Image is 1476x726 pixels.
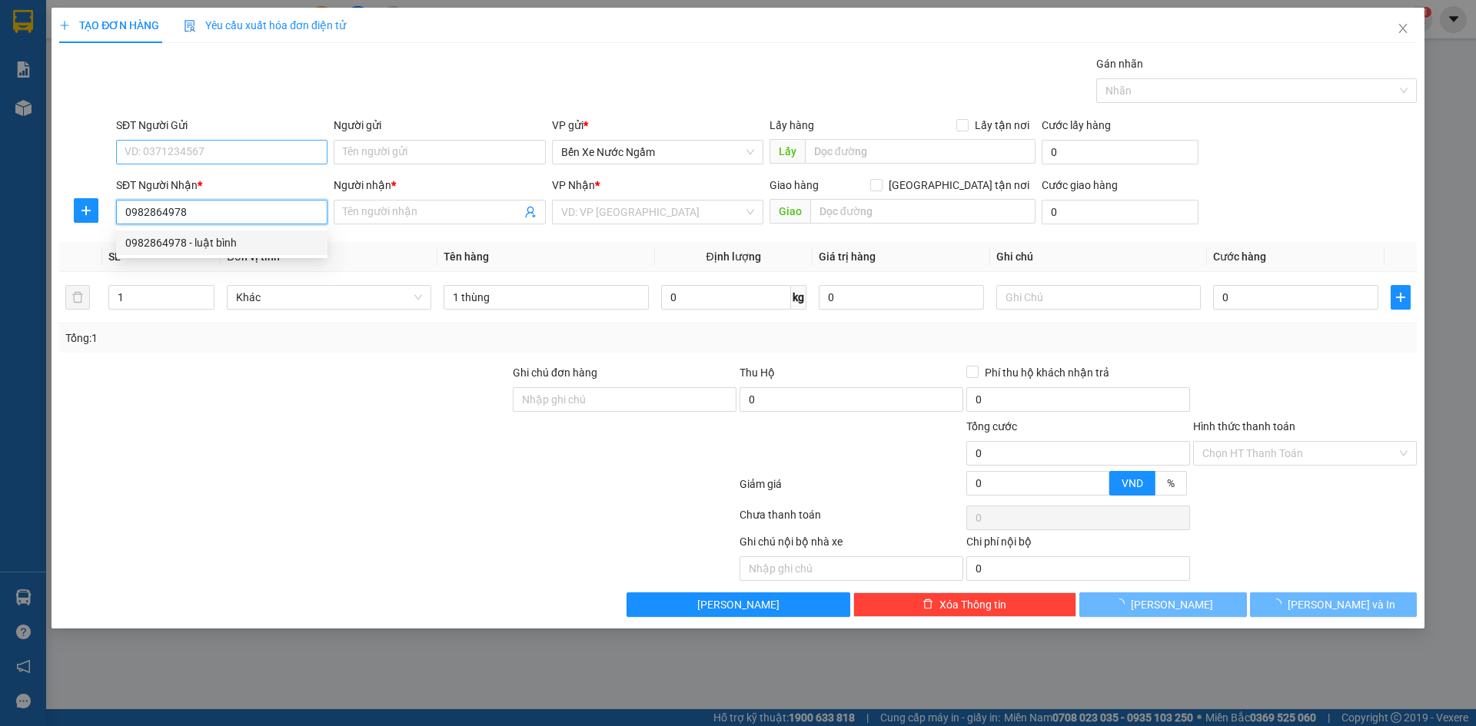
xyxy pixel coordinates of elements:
[116,177,327,194] div: SĐT Người Nhận
[740,556,963,581] input: Nhập ghi chú
[738,506,965,533] div: Chưa thanh toán
[1271,598,1288,609] span: loading
[740,366,775,379] span: Thu Hộ
[805,139,1036,164] input: Dọc đường
[1288,596,1395,613] span: [PERSON_NAME] và In
[59,20,70,31] span: plus
[740,533,963,556] div: Ghi chú nội bộ nhà xe
[939,596,1006,613] span: Xóa Thông tin
[552,117,763,134] div: VP gửi
[334,177,545,194] div: Người nhận
[770,179,819,191] span: Giao hàng
[65,330,570,346] div: Tổng: 1
[444,285,648,310] input: VD: Bàn, Ghế
[770,199,810,224] span: Giao
[1213,250,1266,263] span: Cước hàng
[969,117,1036,134] span: Lấy tận nơi
[561,141,754,164] span: Bến Xe Nước Ngầm
[1250,592,1417,617] button: [PERSON_NAME] và In
[184,20,196,32] img: icon
[1079,592,1246,617] button: [PERSON_NAME]
[922,598,933,611] span: delete
[819,250,876,263] span: Giá trị hàng
[697,596,780,613] span: [PERSON_NAME]
[1096,58,1143,70] label: Gán nhãn
[1114,598,1131,609] span: loading
[125,234,318,251] div: 0982864978 - luật bình
[552,179,595,191] span: VP Nhận
[738,476,965,502] div: Giảm giá
[1381,8,1424,51] button: Close
[996,285,1201,310] input: Ghi Chú
[1042,140,1198,164] input: Cước lấy hàng
[1391,291,1410,303] span: plus
[513,387,736,412] input: Ghi chú đơn hàng
[116,117,327,134] div: SĐT Người Gửi
[1167,477,1175,489] span: %
[236,286,422,309] span: Khác
[1042,200,1198,224] input: Cước giao hàng
[75,204,98,217] span: plus
[966,420,1017,433] span: Tổng cước
[966,533,1190,556] div: Chi phí nội bộ
[990,242,1207,272] th: Ghi chú
[1397,22,1409,35] span: close
[116,230,327,255] div: 0982864978 - luật bình
[444,250,489,263] span: Tên hàng
[1131,596,1213,613] span: [PERSON_NAME]
[1042,119,1111,131] label: Cước lấy hàng
[334,117,545,134] div: Người gửi
[770,119,814,131] span: Lấy hàng
[1122,477,1143,489] span: VND
[627,592,850,617] button: [PERSON_NAME]
[706,250,761,263] span: Định lượng
[74,198,98,223] button: plus
[59,19,159,31] span: TẠO ĐƠN HÀNG
[1042,179,1118,191] label: Cước giao hàng
[513,366,597,379] label: Ghi chú đơn hàng
[524,206,537,218] span: user-add
[819,285,984,310] input: 0
[65,285,90,310] button: delete
[791,285,806,310] span: kg
[1193,420,1295,433] label: Hình thức thanh toán
[979,364,1115,381] span: Phí thu hộ khách nhận trả
[883,177,1036,194] span: [GEOGRAPHIC_DATA] tận nơi
[853,592,1077,617] button: deleteXóa Thông tin
[108,250,121,263] span: SL
[184,19,346,31] span: Yêu cầu xuất hóa đơn điện tử
[1391,285,1411,310] button: plus
[770,139,805,164] span: Lấy
[810,199,1036,224] input: Dọc đường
